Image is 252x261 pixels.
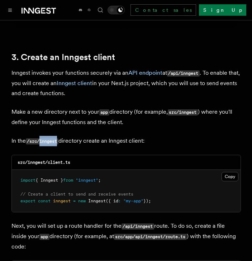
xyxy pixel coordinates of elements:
code: app [99,109,109,115]
code: src/inngest/client.ts [18,160,70,165]
button: Find something... [96,6,105,14]
span: "my-app" [123,198,143,203]
a: Sign Up [199,4,246,16]
span: // Create a client to send and receive events [20,192,133,197]
span: = [73,198,76,203]
button: Toggle navigation [6,6,14,14]
a: API endpoint [128,69,162,76]
span: ; [98,178,101,183]
code: app [39,234,49,240]
code: /api/inngest [122,223,154,230]
p: In the directory create an Inngest client: [11,136,241,146]
p: Next, you will set up a route handler for the route. To do so, create a file inside your director... [11,221,241,252]
span: export [20,198,35,203]
span: ({ id [106,198,118,203]
span: import [20,178,35,183]
a: Contact sales [130,4,196,16]
button: Toggle dark mode [108,6,125,14]
code: /api/inngest [167,70,200,77]
span: { Inngest } [35,178,63,183]
a: 3. Create an Inngest client [11,52,115,62]
span: from [63,178,73,183]
code: src/inngest [168,109,198,115]
span: inngest [53,198,71,203]
a: Inngest client [57,80,92,87]
p: Inngest invokes your functions securely via an at . To enable that, you will create an in your Ne... [11,68,241,98]
span: : [118,198,121,203]
span: const [38,198,51,203]
span: }); [143,198,151,203]
p: Make a new directory next to your directory (for example, ) where you'll define your Inngest func... [11,107,241,127]
code: src/app/api/inngest/route.ts [114,234,187,240]
span: new [78,198,86,203]
button: Copy [222,172,238,181]
code: /src/inngest [26,138,58,144]
span: Inngest [88,198,106,203]
span: "inngest" [76,178,98,183]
